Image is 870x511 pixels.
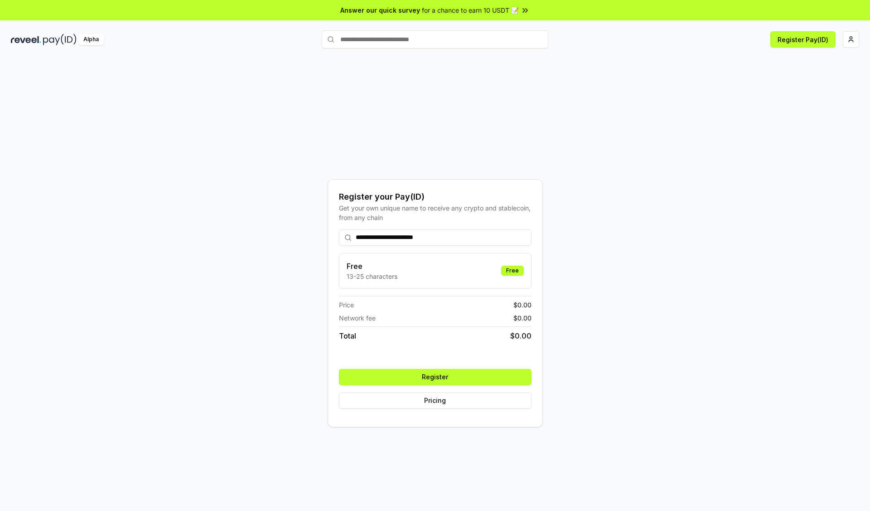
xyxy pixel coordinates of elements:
[510,330,532,341] span: $ 0.00
[339,392,532,409] button: Pricing
[339,313,376,323] span: Network fee
[347,272,397,281] p: 13-25 characters
[513,313,532,323] span: $ 0.00
[339,330,356,341] span: Total
[422,5,519,15] span: for a chance to earn 10 USDT 📝
[11,34,41,45] img: reveel_dark
[501,266,524,276] div: Free
[339,203,532,222] div: Get your own unique name to receive any crypto and stablecoin, from any chain
[513,300,532,310] span: $ 0.00
[78,34,104,45] div: Alpha
[340,5,420,15] span: Answer our quick survey
[339,191,532,203] div: Register your Pay(ID)
[43,34,77,45] img: pay_id
[770,31,836,48] button: Register Pay(ID)
[347,261,397,272] h3: Free
[339,369,532,385] button: Register
[339,300,354,310] span: Price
